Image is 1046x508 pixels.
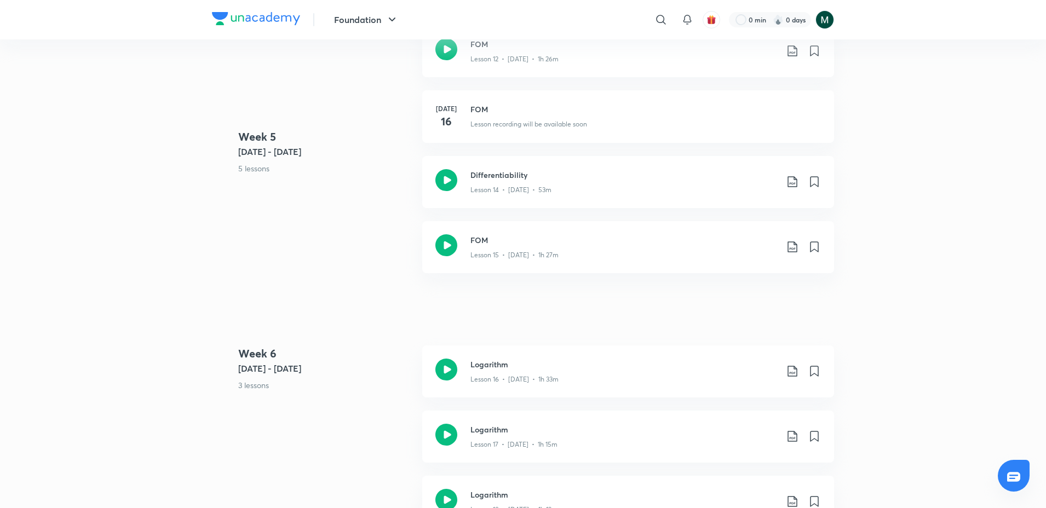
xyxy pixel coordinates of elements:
[422,411,834,476] a: LogarithmLesson 17 • [DATE] • 1h 15m
[212,12,300,28] a: Company Logo
[470,424,777,435] h3: Logarithm
[470,54,559,64] p: Lesson 12 • [DATE] • 1h 26m
[422,221,834,286] a: FOMLesson 15 • [DATE] • 1h 27m
[238,345,413,362] h4: Week 6
[422,345,834,411] a: LogarithmLesson 16 • [DATE] • 1h 33m
[470,169,777,181] h3: Differentiability
[422,156,834,221] a: DifferentiabilityLesson 14 • [DATE] • 53m
[703,11,720,28] button: avatar
[238,163,413,174] p: 5 lessons
[815,10,834,29] img: Milind Shahare
[470,489,777,500] h3: Logarithm
[470,119,587,129] p: Lesson recording will be available soon
[435,113,457,130] h4: 16
[773,14,784,25] img: streak
[470,234,777,246] h3: FOM
[422,90,834,156] a: [DATE]16FOMLesson recording will be available soon
[238,362,413,375] h5: [DATE] - [DATE]
[470,103,821,115] h3: FOM
[238,379,413,391] p: 3 lessons
[470,185,551,195] p: Lesson 14 • [DATE] • 53m
[470,38,777,50] h3: FOM
[212,12,300,25] img: Company Logo
[470,374,559,384] p: Lesson 16 • [DATE] • 1h 33m
[706,15,716,25] img: avatar
[238,129,413,145] h4: Week 5
[327,9,405,31] button: Foundation
[470,359,777,370] h3: Logarithm
[435,103,457,113] h6: [DATE]
[422,25,834,90] a: FOMLesson 12 • [DATE] • 1h 26m
[470,250,559,260] p: Lesson 15 • [DATE] • 1h 27m
[238,145,413,158] h5: [DATE] - [DATE]
[470,440,558,449] p: Lesson 17 • [DATE] • 1h 15m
